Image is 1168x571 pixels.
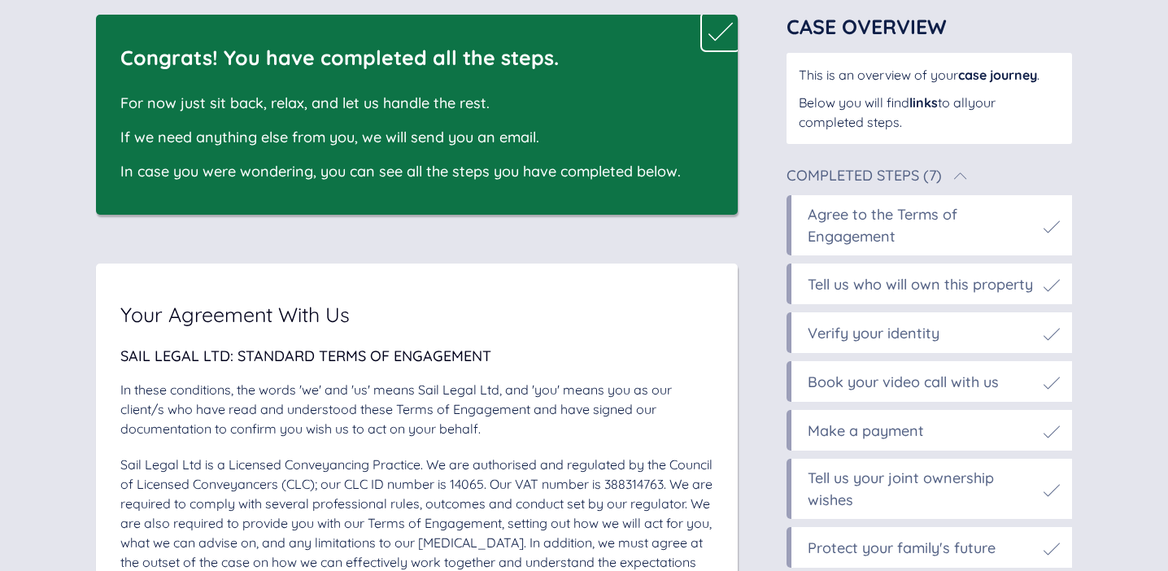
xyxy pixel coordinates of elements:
[808,537,996,559] div: Protect your family's future
[787,168,942,183] div: Completed Steps (7)
[808,371,999,393] div: Book your video call with us
[808,273,1033,295] div: Tell us who will own this property
[787,14,947,39] span: Case Overview
[808,203,1035,247] div: Agree to the Terms of Engagement
[909,94,938,111] span: links
[120,126,689,148] div: If we need anything else from you, we will send you an email.
[120,92,689,114] div: For now just sit back, relax, and let us handle the rest.
[120,304,350,325] span: Your Agreement With Us
[958,67,1037,83] span: case journey
[120,347,491,365] span: Sail Legal Ltd: Standard Terms of Engagement
[799,93,1060,132] div: Below you will find to all your completed steps .
[808,420,924,442] div: Make a payment
[808,467,1035,511] div: Tell us your joint ownership wishes
[120,160,689,182] div: In case you were wondering, you can see all the steps you have completed below.
[120,45,559,70] span: Congrats! You have completed all the steps.
[808,322,939,344] div: Verify your identity
[120,380,713,438] div: In these conditions, the words 'we' and 'us' means Sail Legal Ltd, and 'you' means you as our cli...
[799,65,1060,85] div: This is an overview of your .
